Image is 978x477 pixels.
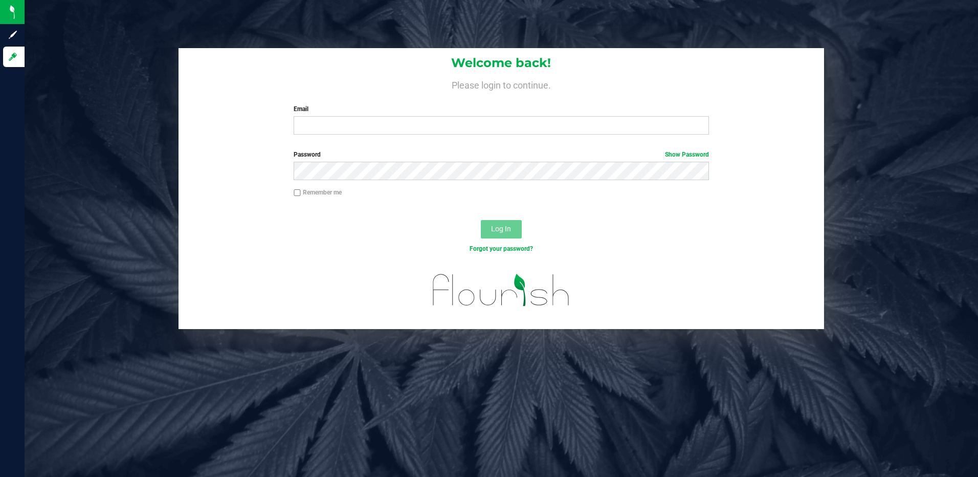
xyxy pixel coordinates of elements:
[8,30,18,40] inline-svg: Sign up
[491,225,511,233] span: Log In
[420,264,582,316] img: flourish_logo.svg
[179,78,825,90] h4: Please login to continue.
[294,188,342,197] label: Remember me
[179,56,825,70] h1: Welcome back!
[8,52,18,62] inline-svg: Log in
[470,245,533,252] a: Forgot your password?
[294,104,709,114] label: Email
[294,151,321,158] span: Password
[481,220,522,238] button: Log In
[665,151,709,158] a: Show Password
[294,189,301,197] input: Remember me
